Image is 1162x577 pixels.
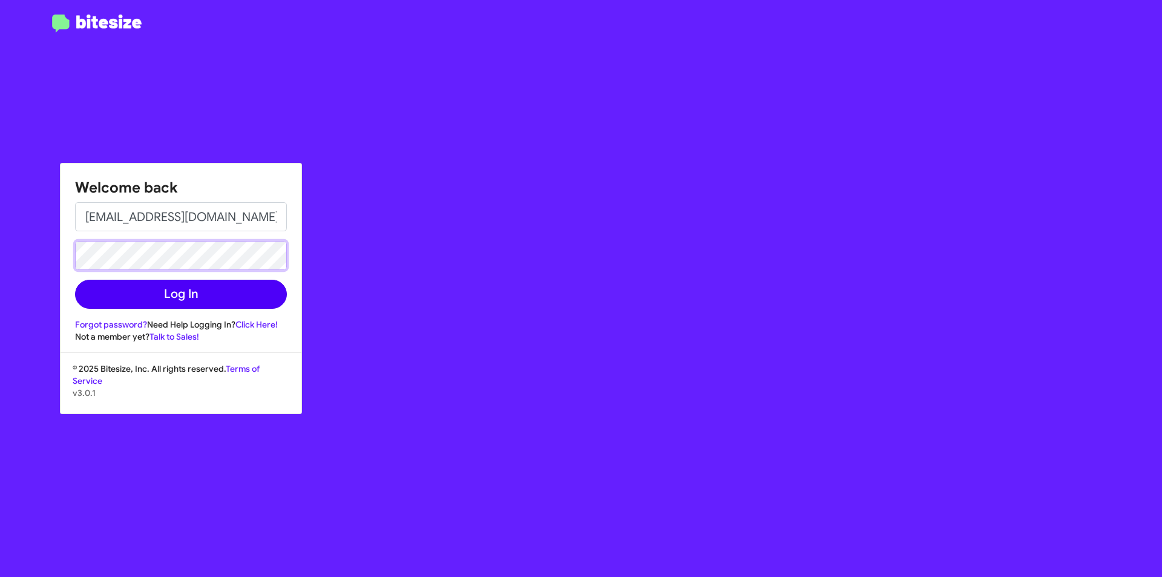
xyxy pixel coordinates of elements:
div: Not a member yet? [75,331,287,343]
a: Forgot password? [75,319,147,330]
p: v3.0.1 [73,387,289,399]
input: Email address [75,202,287,231]
button: Log In [75,280,287,309]
div: Need Help Logging In? [75,318,287,331]
a: Talk to Sales! [149,331,199,342]
a: Click Here! [235,319,278,330]
div: © 2025 Bitesize, Inc. All rights reserved. [61,363,301,414]
h1: Welcome back [75,178,287,197]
